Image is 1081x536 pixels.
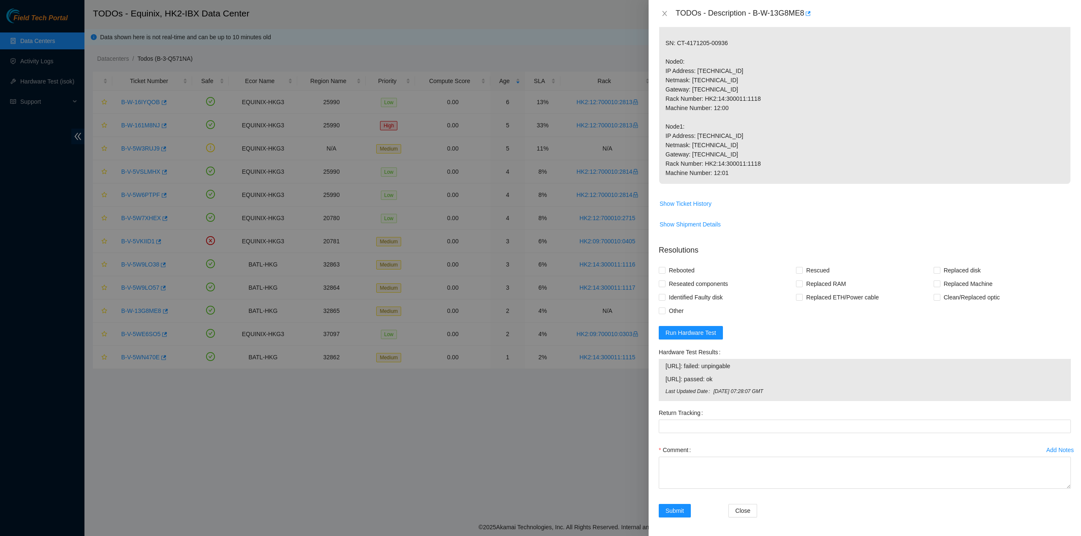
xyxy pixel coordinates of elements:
span: Identified Faulty disk [665,291,726,304]
span: Rebooted [665,264,698,277]
input: Return Tracking [659,420,1071,433]
span: Last Updated Date [665,388,713,396]
label: Hardware Test Results [659,345,724,359]
span: Replaced disk [940,264,984,277]
span: close [661,10,668,17]
button: Submit [659,504,691,517]
span: Show Shipment Details [660,220,721,229]
span: Close [735,506,750,515]
span: Replaced ETH/Power cable [803,291,882,304]
button: Show Shipment Details [659,218,721,231]
p: Resolutions [659,238,1071,256]
div: Add Notes [1046,447,1074,453]
span: Other [665,304,687,318]
textarea: Comment [659,457,1071,489]
span: [URL]: passed: ok [665,374,1064,384]
span: Rescued [803,264,833,277]
span: Replaced RAM [803,277,849,291]
span: Reseated components [665,277,731,291]
span: [URL]: failed: unpingable [665,361,1064,371]
span: Replaced Machine [940,277,996,291]
div: TODOs - Description - B-W-13G8ME8 [676,7,1071,20]
span: Run Hardware Test [665,328,716,337]
button: Show Ticket History [659,197,712,210]
span: Clean/Replaced optic [940,291,1003,304]
span: [DATE] 07:28:07 GMT [713,388,1064,396]
button: Add Notes [1046,443,1074,457]
span: Submit [665,506,684,515]
button: Close [728,504,757,517]
label: Return Tracking [659,406,706,420]
button: Run Hardware Test [659,326,723,339]
span: Show Ticket History [660,199,712,208]
label: Comment [659,443,694,457]
button: Close [659,10,671,18]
